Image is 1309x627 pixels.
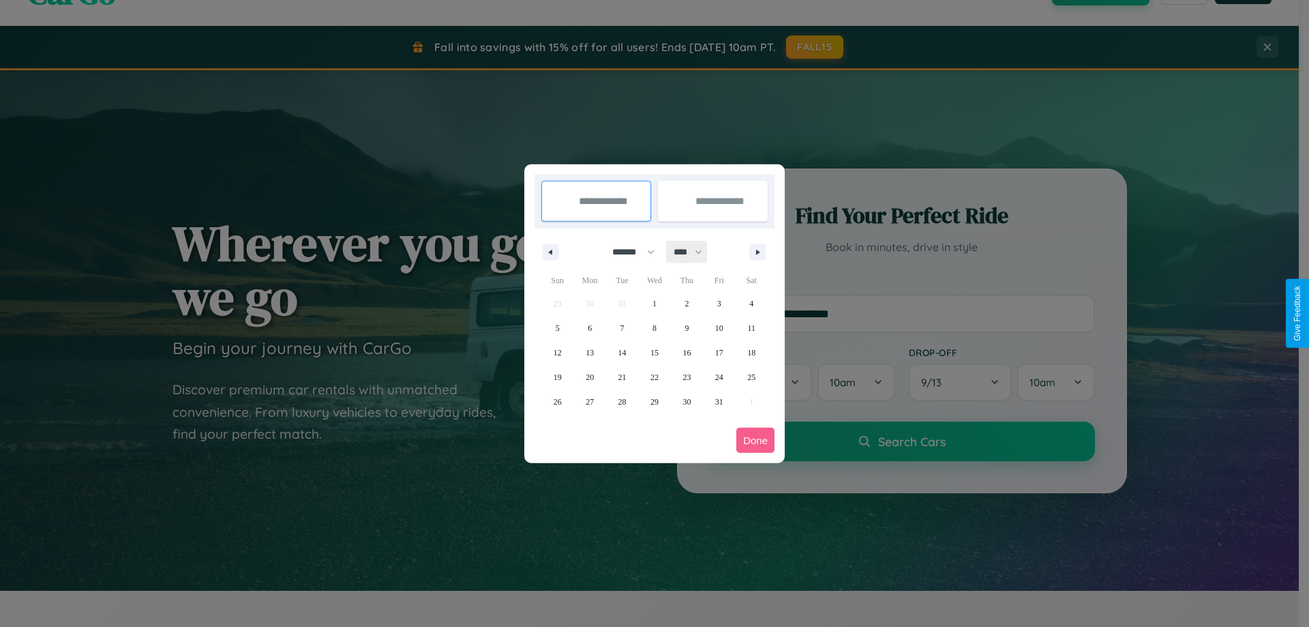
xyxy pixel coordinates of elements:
[638,316,670,340] button: 8
[618,390,627,414] span: 28
[715,390,723,414] span: 31
[573,316,605,340] button: 6
[650,390,659,414] span: 29
[541,316,573,340] button: 5
[671,291,703,316] button: 2
[573,340,605,365] button: 13
[650,365,659,390] span: 22
[638,291,670,316] button: 1
[747,365,755,390] span: 25
[736,340,768,365] button: 18
[715,316,723,340] span: 10
[671,316,703,340] button: 9
[638,390,670,414] button: 29
[703,365,735,390] button: 24
[620,316,625,340] span: 7
[650,340,659,365] span: 15
[671,365,703,390] button: 23
[736,269,768,291] span: Sat
[618,365,627,390] span: 21
[671,269,703,291] span: Thu
[618,340,627,365] span: 14
[747,340,755,365] span: 18
[638,365,670,390] button: 22
[717,291,721,316] span: 3
[638,340,670,365] button: 15
[606,316,638,340] button: 7
[747,316,755,340] span: 11
[703,316,735,340] button: 10
[1293,286,1302,341] div: Give Feedback
[715,340,723,365] span: 17
[703,291,735,316] button: 3
[541,390,573,414] button: 26
[606,390,638,414] button: 28
[684,316,689,340] span: 9
[652,291,657,316] span: 1
[573,390,605,414] button: 27
[703,340,735,365] button: 17
[684,291,689,316] span: 2
[682,365,691,390] span: 23
[606,340,638,365] button: 14
[671,390,703,414] button: 30
[715,365,723,390] span: 24
[736,365,768,390] button: 25
[606,365,638,390] button: 21
[638,269,670,291] span: Wed
[586,390,594,414] span: 27
[736,291,768,316] button: 4
[541,365,573,390] button: 19
[671,340,703,365] button: 16
[586,365,594,390] span: 20
[573,269,605,291] span: Mon
[606,269,638,291] span: Tue
[652,316,657,340] span: 8
[749,291,753,316] span: 4
[703,269,735,291] span: Fri
[736,428,774,453] button: Done
[554,340,562,365] span: 12
[541,269,573,291] span: Sun
[682,340,691,365] span: 16
[556,316,560,340] span: 5
[586,340,594,365] span: 13
[573,365,605,390] button: 20
[682,390,691,414] span: 30
[554,390,562,414] span: 26
[736,316,768,340] button: 11
[588,316,592,340] span: 6
[541,340,573,365] button: 12
[703,390,735,414] button: 31
[554,365,562,390] span: 19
